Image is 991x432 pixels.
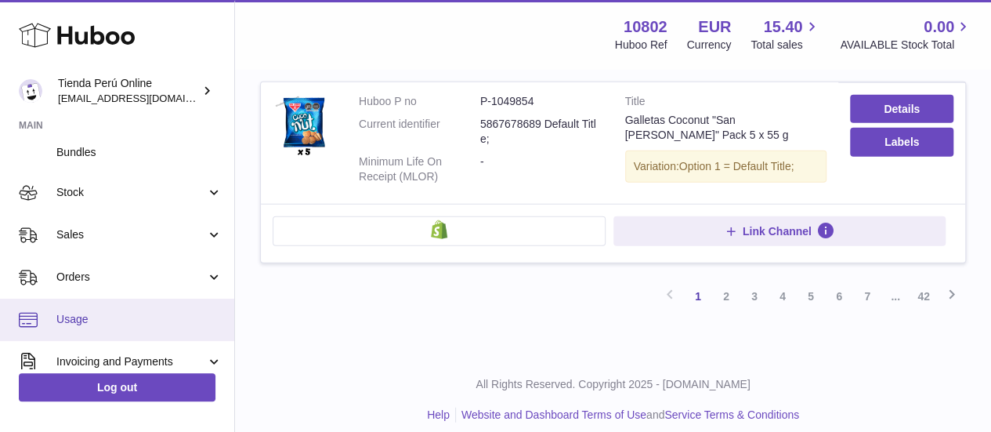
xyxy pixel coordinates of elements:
span: 15.40 [763,16,802,38]
span: Bundles [56,145,222,160]
div: Currency [687,38,732,53]
a: 2 [712,282,740,310]
span: Orders [56,270,206,285]
strong: 10802 [624,16,667,38]
span: Sales [56,227,206,242]
div: Galletas Coconut "San [PERSON_NAME]" Pack 5 x 55 g [625,113,827,143]
span: Stock [56,185,206,200]
button: Link Channel [613,216,946,246]
dt: Huboo P no [359,94,480,109]
div: Variation: [625,151,827,183]
dt: Current identifier [359,117,480,147]
span: AVAILABLE Stock Total [840,38,972,53]
button: Labels [850,128,953,156]
a: Website and Dashboard Terms of Use [461,408,646,421]
span: Usage [56,312,222,327]
a: 5 [797,282,825,310]
a: 3 [740,282,769,310]
a: 0.00 AVAILABLE Stock Total [840,16,972,53]
span: [EMAIL_ADDRESS][DOMAIN_NAME] [58,92,230,104]
span: 0.00 [924,16,954,38]
span: ... [881,282,910,310]
a: Details [850,95,953,123]
dt: Minimum Life On Receipt (MLOR) [359,154,480,184]
img: shopify-small.png [431,220,447,239]
a: Log out [19,373,215,401]
dd: P-1049854 [480,94,602,109]
a: Service Terms & Conditions [664,408,799,421]
a: 7 [853,282,881,310]
a: 6 [825,282,853,310]
li: and [456,408,799,423]
span: Link Channel [743,224,812,238]
dd: 5867678689 Default Title; [480,117,602,147]
span: Option 1 = Default Title; [679,160,794,172]
div: Tienda Perú Online [58,76,199,106]
span: Invoicing and Payments [56,354,206,369]
p: All Rights Reserved. Copyright 2025 - [DOMAIN_NAME] [248,377,978,392]
strong: EUR [698,16,731,38]
a: Help [427,408,450,421]
a: 4 [769,282,797,310]
span: Total sales [750,38,820,53]
a: 1 [684,282,712,310]
img: internalAdmin-10802@internal.huboo.com [19,79,42,103]
a: 42 [910,282,938,310]
dd: - [480,154,602,184]
img: Galletas Coconut "San Jorge" Pack 5 x 55 g [273,94,335,157]
a: 15.40 Total sales [750,16,820,53]
div: Huboo Ref [615,38,667,53]
strong: Title [625,94,827,113]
